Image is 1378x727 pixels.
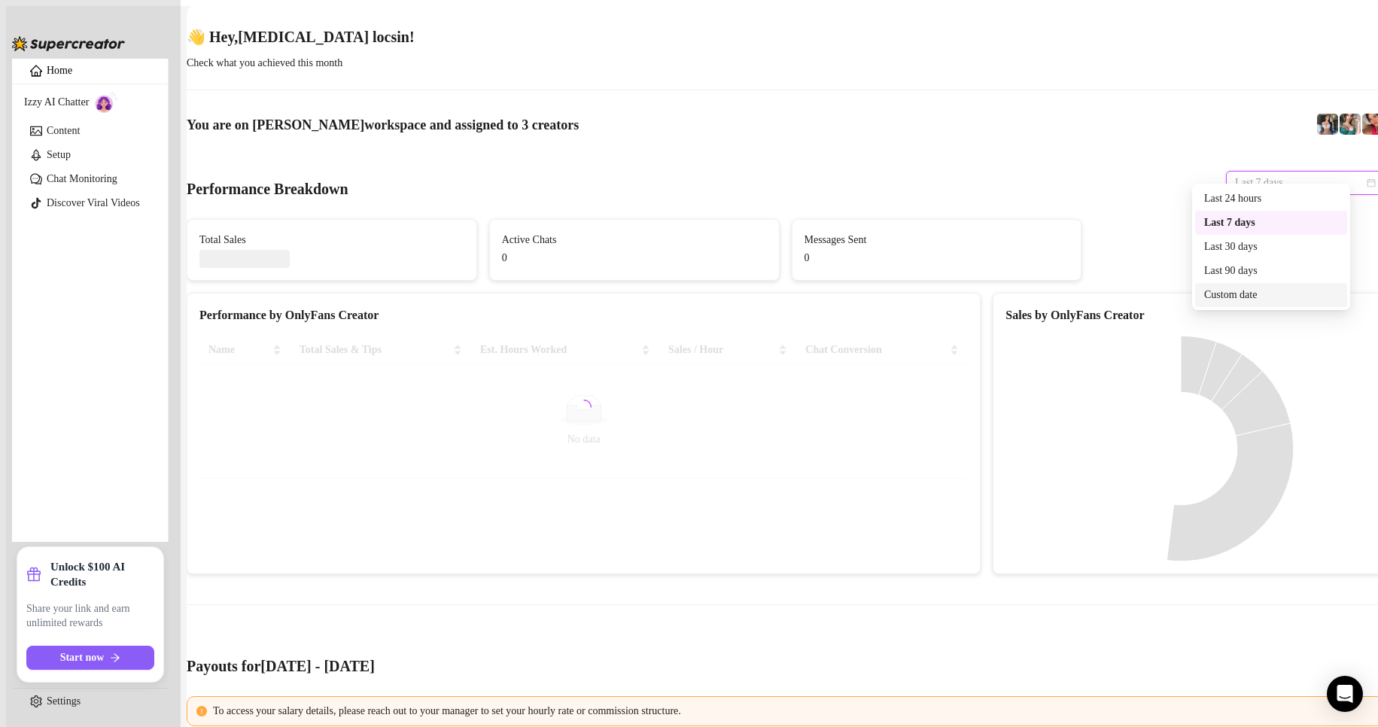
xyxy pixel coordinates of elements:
span: calendar [1367,178,1376,187]
div: Last 30 days [1195,235,1347,259]
span: loading [573,397,594,417]
span: gift [26,567,41,582]
span: 3 [522,117,528,132]
span: Active Chats [502,232,767,248]
div: Last 7 days [1195,211,1347,235]
div: Last 30 days [1204,239,1338,255]
div: Last 7 days [1204,214,1338,231]
span: Messages Sent [805,232,1069,248]
div: To access your salary details, please reach out to your manager to set your hourly rate or commis... [213,703,1374,719]
span: 0 [502,250,767,266]
img: logo-BBDzfeDw.svg [12,36,125,51]
div: Last 90 days [1195,259,1347,283]
button: Start nowarrow-right [26,646,154,670]
img: AI Chatter [95,91,118,113]
strong: Unlock $100 AI Credits [50,559,154,589]
h4: Performance Breakdown [187,178,348,199]
div: Last 24 hours [1195,187,1347,211]
div: Open Intercom Messenger [1327,676,1363,712]
a: Home [47,65,72,76]
img: Zaddy [1340,114,1361,135]
span: Start now [60,652,105,664]
span: Last 7 days [1235,172,1375,194]
div: Last 24 hours [1204,190,1338,207]
a: Content [47,125,80,136]
span: arrow-right [110,652,120,663]
img: Katy [1317,114,1338,135]
span: 0 [805,250,1069,266]
a: Chat Monitoring [47,173,117,184]
div: Last 90 days [1204,263,1338,279]
a: Discover Viral Videos [47,197,140,208]
h1: You are on workspace and assigned to creators [187,117,579,134]
div: Performance by OnlyFans Creator [199,306,968,324]
div: Custom date [1204,287,1338,303]
span: [PERSON_NAME] [252,117,364,132]
span: Total Sales [199,232,464,248]
div: Custom date [1195,283,1347,307]
a: Setup [47,149,71,160]
span: Izzy AI Chatter [24,94,89,111]
span: exclamation-circle [196,706,207,716]
a: Settings [47,695,81,707]
div: Sales by OnlyFans Creator [1005,306,1371,324]
span: Share your link and earn unlimited rewards [26,601,154,631]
